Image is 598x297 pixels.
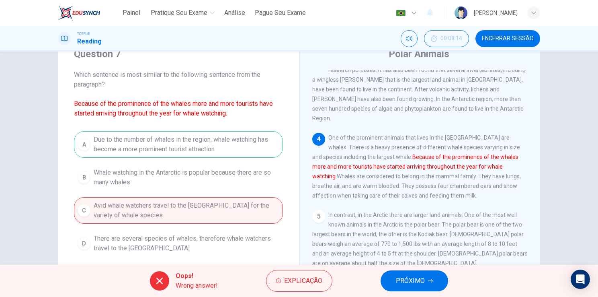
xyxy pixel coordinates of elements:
span: PRÓXIMO [396,275,425,287]
div: Silenciar [401,30,418,47]
span: TOEFL® [77,31,90,37]
span: One of the prominent animals that lives in the [GEOGRAPHIC_DATA] are whales. There is a heavy pre... [312,134,521,199]
div: 5 [312,210,325,223]
h4: Question 7 [74,47,283,60]
div: Open Intercom Messenger [571,270,590,289]
span: Pratique seu exame [151,8,207,18]
button: Painel [119,6,144,20]
h1: Reading [77,37,102,46]
div: Esconder [424,30,469,47]
button: Explicação [266,270,332,292]
span: Pague Seu Exame [255,8,306,18]
div: [PERSON_NAME] [474,8,518,18]
button: Análise [221,6,248,20]
span: Oops! [176,271,218,281]
font: Because of the prominence of the whales more and more tourists have started arriving throughout t... [312,154,518,179]
span: Explicação [284,275,322,287]
img: EduSynch logo [58,5,100,21]
span: Análise [224,8,245,18]
span: Since the twentieth century humans have been living on the continent for research purposes. It ha... [312,57,526,122]
img: Profile picture [455,6,467,19]
button: Pratique seu exame [147,6,218,20]
button: Encerrar Sessão [475,30,540,47]
button: Pague Seu Exame [252,6,309,20]
span: In contrast, in the Arctic there are larger land animals. One of the most well known animals in t... [312,212,528,266]
span: Wrong answer! [176,281,218,291]
img: pt [396,10,406,16]
div: 4 [312,133,325,146]
button: PRÓXIMO [381,270,448,291]
span: Which sentence is most similar to the following sentence from the paragraph? [74,70,283,118]
span: Painel [123,8,140,18]
font: Because of the prominence of the whales more and more tourists have started arriving throughout t... [74,100,273,117]
span: Encerrar Sessão [482,35,534,42]
a: EduSynch logo [58,5,119,21]
span: 00:08:14 [440,35,462,42]
h4: Polar Animals [389,47,449,60]
button: 00:08:14 [424,30,469,47]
